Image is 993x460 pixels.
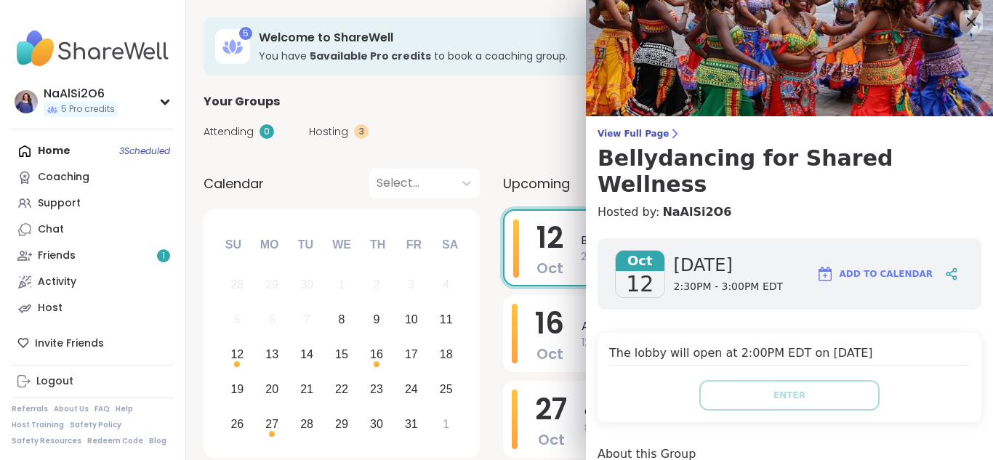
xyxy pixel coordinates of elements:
[674,280,784,294] span: 2:30PM - 3:00PM EDT
[54,404,89,414] a: About Us
[292,270,323,301] div: Not available Tuesday, September 30th, 2025
[582,335,949,350] span: 12:00PM - 1:00PM EDT
[361,304,393,336] div: Choose Thursday, October 9th, 2025
[370,379,383,399] div: 23
[326,339,358,371] div: Choose Wednesday, October 15th, 2025
[430,304,462,336] div: Choose Saturday, October 11th, 2025
[395,270,427,301] div: Not available Friday, October 3rd, 2025
[335,414,348,434] div: 29
[38,196,81,211] div: Support
[292,304,323,336] div: Not available Tuesday, October 7th, 2025
[395,374,427,405] div: Choose Friday, October 24th, 2025
[12,217,174,243] a: Chat
[289,229,321,261] div: Tu
[204,93,280,110] span: Your Groups
[257,374,288,405] div: Choose Monday, October 20th, 2025
[257,270,288,301] div: Not available Monday, September 29th, 2025
[220,267,463,441] div: month 2025-10
[36,374,73,389] div: Logout
[598,128,981,198] a: View Full PageBellydancing for Shared Wellness
[326,304,358,336] div: Choose Wednesday, October 8th, 2025
[149,436,166,446] a: Blog
[300,275,313,294] div: 30
[674,254,784,277] span: [DATE]
[535,389,567,429] span: 27
[61,103,115,116] span: 5 Pro credits
[230,414,244,434] div: 26
[300,379,313,399] div: 21
[584,403,949,421] span: Gathering In Grace: A ChoreoPoem Circle
[38,170,89,185] div: Coaching
[162,250,165,262] span: 1
[12,23,174,74] img: ShareWell Nav Logo
[816,265,834,283] img: ShareWell Logomark
[257,304,288,336] div: Not available Monday, October 6th, 2025
[434,229,466,261] div: Sa
[538,429,565,450] span: Oct
[300,344,313,364] div: 14
[292,339,323,371] div: Choose Tuesday, October 14th, 2025
[230,275,244,294] div: 28
[773,389,805,402] span: Enter
[257,408,288,440] div: Choose Monday, October 27th, 2025
[373,310,379,329] div: 9
[354,124,369,139] div: 3
[230,344,244,364] div: 12
[38,222,64,237] div: Chat
[405,379,418,399] div: 24
[12,404,48,414] a: Referrals
[395,304,427,336] div: Choose Friday, October 10th, 2025
[70,420,121,430] a: Safety Policy
[44,86,118,102] div: NaAlSi2O6
[405,414,418,434] div: 31
[326,229,358,261] div: We
[257,339,288,371] div: Choose Monday, October 13th, 2025
[12,269,174,295] a: Activity
[443,414,449,434] div: 1
[609,344,970,366] h4: The lobby will open at 2:00PM EDT on [DATE]
[326,270,358,301] div: Not available Wednesday, October 1st, 2025
[116,404,133,414] a: Help
[12,420,64,430] a: Host Training
[616,251,664,271] span: Oct
[339,310,345,329] div: 8
[440,344,453,364] div: 18
[503,174,570,193] span: Upcoming
[204,174,264,193] span: Calendar
[204,124,254,140] span: Attending
[326,408,358,440] div: Choose Wednesday, October 29th, 2025
[361,408,393,440] div: Choose Thursday, October 30th, 2025
[373,275,379,294] div: 2
[370,414,383,434] div: 30
[536,258,563,278] span: Oct
[265,344,278,364] div: 13
[38,275,76,289] div: Activity
[38,249,76,263] div: Friends
[361,270,393,301] div: Not available Thursday, October 2nd, 2025
[217,229,249,261] div: Su
[326,374,358,405] div: Choose Wednesday, October 22nd, 2025
[408,275,414,294] div: 3
[581,249,948,265] span: 2:30PM - 3:00PM EDT
[87,436,143,446] a: Redeem Code
[292,374,323,405] div: Choose Tuesday, October 21st, 2025
[265,379,278,399] div: 20
[15,90,38,113] img: NaAlSi2O6
[598,203,981,221] h4: Hosted by:
[335,379,348,399] div: 22
[535,303,564,344] span: 16
[304,310,310,329] div: 7
[598,145,981,198] h3: Bellydancing for Shared Wellness
[398,229,430,261] div: Fr
[840,267,933,281] span: Add to Calendar
[259,49,827,63] h3: You have to book a coaching group.
[12,436,81,446] a: Safety Resources
[12,164,174,190] a: Coaching
[536,217,563,258] span: 12
[810,257,939,291] button: Add to Calendar
[443,275,449,294] div: 4
[12,330,174,356] div: Invite Friends
[269,310,276,329] div: 6
[405,310,418,329] div: 10
[536,344,563,364] span: Oct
